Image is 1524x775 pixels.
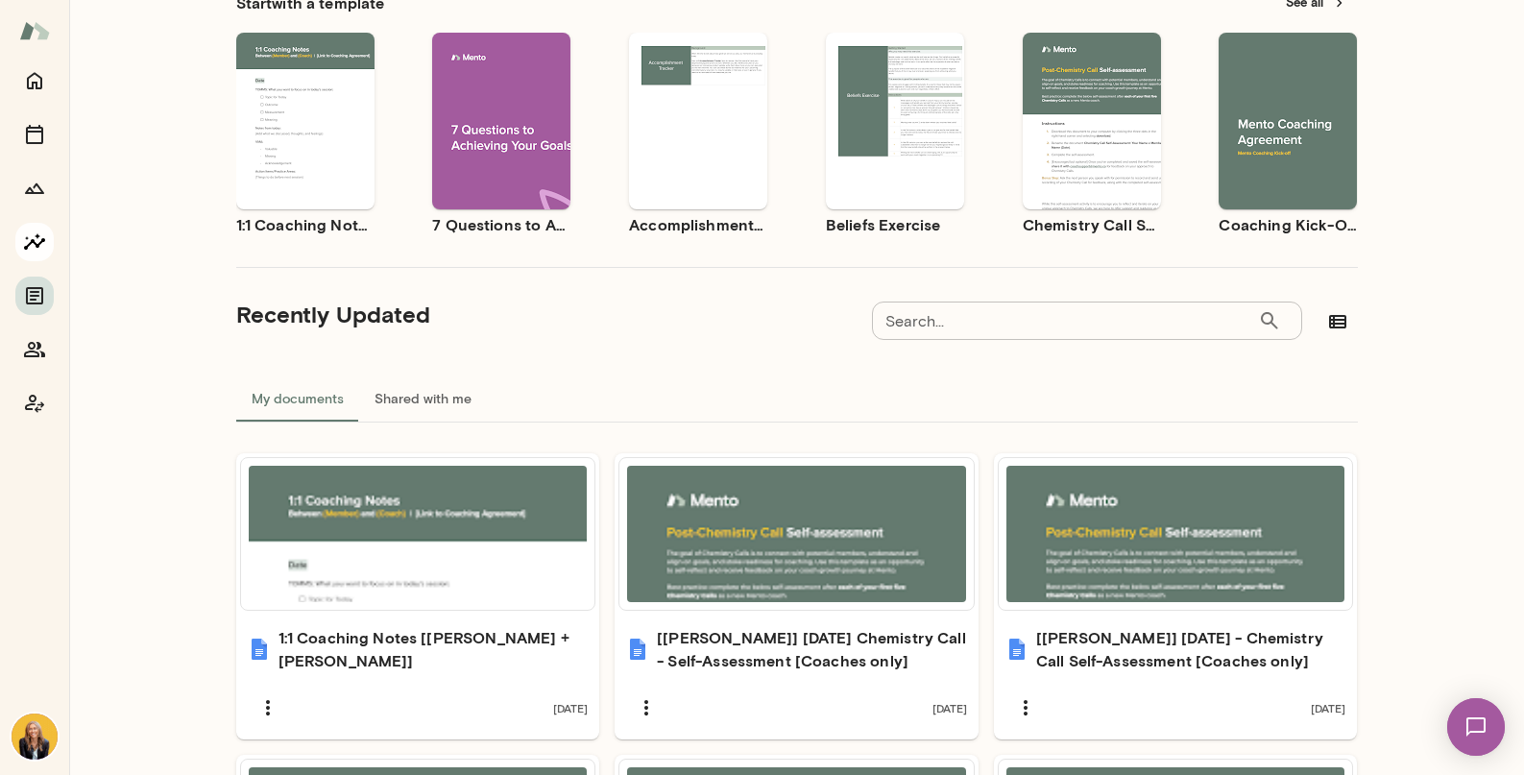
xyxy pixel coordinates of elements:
span: [DATE] [553,700,588,715]
button: Coach app [15,384,54,423]
h6: 7 Questions to Achieving Your Goals [432,213,570,236]
span: [DATE] [932,700,967,715]
button: Members [15,330,54,369]
button: Insights [15,223,54,261]
h6: [[PERSON_NAME]] [DATE] - Chemistry Call Self-Assessment [Coaches only] [1036,626,1346,672]
img: 1:1 Coaching Notes [Giselle G. + Leah B.] [248,638,271,661]
button: Sessions [15,115,54,154]
button: My documents [236,375,359,422]
button: Documents [15,277,54,315]
h6: Chemistry Call Self-Assessment [Coaches only] [1023,213,1161,236]
img: Mento [19,12,50,49]
h6: Coaching Kick-Off | Coaching Agreement [1219,213,1357,236]
button: Home [15,61,54,100]
h6: 1:1 Coaching Notes [[PERSON_NAME] + [PERSON_NAME]] [278,626,589,672]
img: [Aaron A.] 8.8.25 Chemistry Call - Self-Assessment [Coaches only] [626,638,649,661]
h6: Beliefs Exercise [826,213,964,236]
span: [DATE] [1311,700,1345,715]
h6: Accomplishment Tracker [629,213,767,236]
button: Shared with me [359,375,487,422]
h5: Recently Updated [236,299,430,329]
div: documents tabs [236,375,1358,422]
h6: [[PERSON_NAME]] [DATE] Chemistry Call - Self-Assessment [Coaches only] [657,626,967,672]
h6: 1:1 Coaching Notes [236,213,375,236]
img: Leah Beltz [12,714,58,760]
img: [Giselle G.] 7.29.25 - Chemistry Call Self-Assessment [Coaches only] [1005,638,1028,661]
button: Growth Plan [15,169,54,207]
